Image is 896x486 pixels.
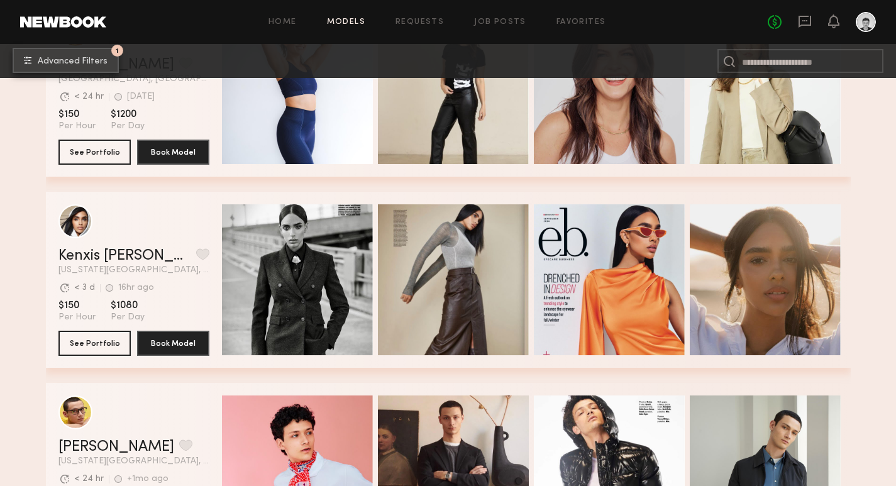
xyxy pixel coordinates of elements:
span: $1200 [111,108,145,121]
a: Job Posts [474,18,526,26]
a: Home [268,18,297,26]
a: Kenxis [PERSON_NAME] [58,248,191,263]
button: Book Model [137,140,209,165]
span: $150 [58,108,96,121]
a: Favorites [556,18,606,26]
div: +1mo ago [127,475,169,483]
a: Models [327,18,365,26]
div: < 24 hr [74,92,104,101]
a: Requests [395,18,444,26]
span: Per Hour [58,121,96,132]
span: $1080 [111,299,145,312]
span: $150 [58,299,96,312]
a: [PERSON_NAME] [58,439,174,455]
div: < 3 d [74,284,95,292]
span: 1 [116,48,119,53]
button: 1Advanced Filters [13,48,119,73]
span: Per Day [111,121,145,132]
span: [US_STATE][GEOGRAPHIC_DATA], [GEOGRAPHIC_DATA] [58,457,209,466]
div: 16hr ago [118,284,154,292]
div: [DATE] [127,92,155,101]
span: [GEOGRAPHIC_DATA], [GEOGRAPHIC_DATA] [58,75,209,84]
div: < 24 hr [74,475,104,483]
span: Advanced Filters [38,57,108,66]
button: Book Model [137,331,209,356]
span: [US_STATE][GEOGRAPHIC_DATA], [GEOGRAPHIC_DATA] [58,266,209,275]
span: Per Day [111,312,145,323]
span: Per Hour [58,312,96,323]
button: See Portfolio [58,140,131,165]
button: See Portfolio [58,331,131,356]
